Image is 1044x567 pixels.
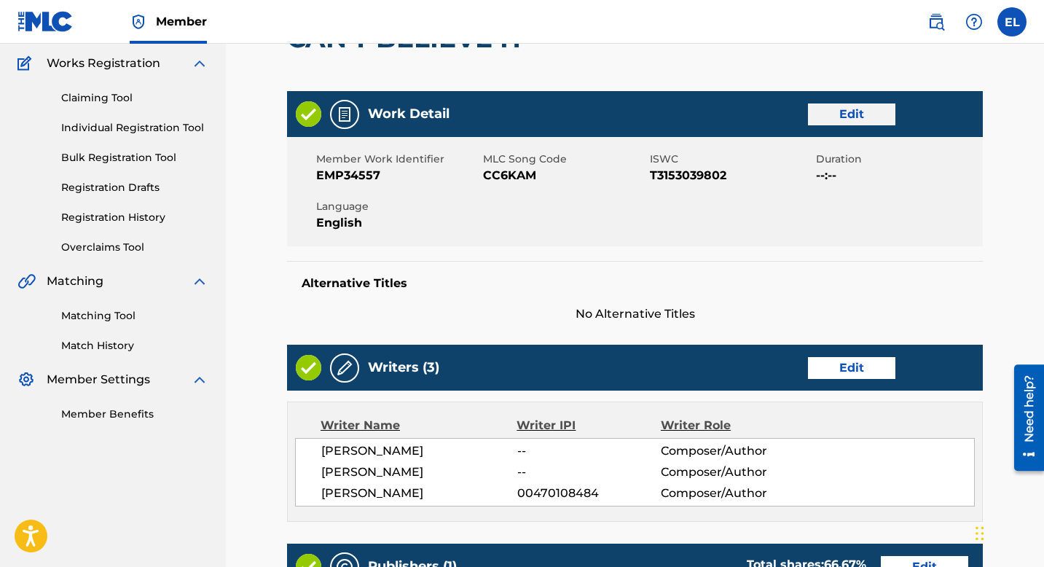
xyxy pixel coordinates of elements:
[47,55,160,72] span: Works Registration
[1003,359,1044,477] iframe: Resource Center
[517,464,661,481] span: --
[316,167,479,184] span: EMP34557
[296,355,321,380] img: Valid
[17,371,35,388] img: Member Settings
[316,214,479,232] span: English
[61,407,208,422] a: Member Benefits
[965,13,983,31] img: help
[816,152,979,167] span: Duration
[61,180,208,195] a: Registration Drafts
[997,7,1027,36] div: User Menu
[321,485,517,502] span: [PERSON_NAME]
[808,103,895,125] a: Edit
[17,273,36,290] img: Matching
[336,106,353,123] img: Work Detail
[650,167,813,184] span: T3153039802
[976,512,984,555] div: Drag
[483,167,646,184] span: CC6KAM
[517,442,661,460] span: --
[47,273,103,290] span: Matching
[296,101,321,127] img: Valid
[971,497,1044,567] iframe: Chat Widget
[517,485,661,502] span: 00470108484
[368,359,439,376] h5: Writers (3)
[287,305,983,323] span: No Alternative Titles
[368,106,450,122] h5: Work Detail
[47,371,150,388] span: Member Settings
[321,464,517,481] span: [PERSON_NAME]
[927,13,945,31] img: search
[17,11,74,32] img: MLC Logo
[517,417,661,434] div: Writer IPI
[959,7,989,36] div: Help
[661,464,791,481] span: Composer/Author
[61,120,208,136] a: Individual Registration Tool
[661,417,792,434] div: Writer Role
[316,199,479,214] span: Language
[661,442,791,460] span: Composer/Author
[191,371,208,388] img: expand
[61,240,208,255] a: Overclaims Tool
[130,13,147,31] img: Top Rightsholder
[483,152,646,167] span: MLC Song Code
[808,357,895,379] a: Edit
[61,150,208,165] a: Bulk Registration Tool
[336,359,353,377] img: Writers
[321,417,517,434] div: Writer Name
[922,7,951,36] a: Public Search
[17,55,36,72] img: Works Registration
[321,442,517,460] span: [PERSON_NAME]
[61,210,208,225] a: Registration History
[191,273,208,290] img: expand
[156,13,207,30] span: Member
[61,338,208,353] a: Match History
[61,308,208,324] a: Matching Tool
[650,152,813,167] span: ISWC
[816,167,979,184] span: --:--
[316,152,479,167] span: Member Work Identifier
[61,90,208,106] a: Claiming Tool
[191,55,208,72] img: expand
[661,485,791,502] span: Composer/Author
[302,276,968,291] h5: Alternative Titles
